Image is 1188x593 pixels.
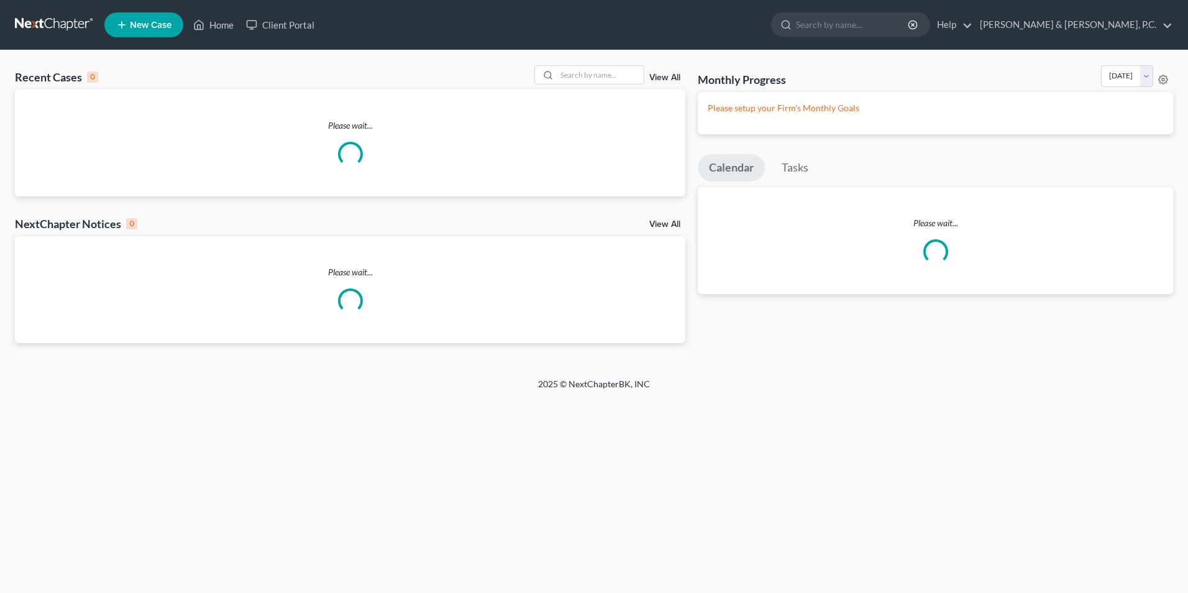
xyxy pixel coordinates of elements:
[87,71,98,83] div: 0
[15,266,685,278] p: Please wait...
[698,154,765,182] a: Calendar
[974,14,1172,36] a: [PERSON_NAME] & [PERSON_NAME], P.C.
[649,220,680,229] a: View All
[796,13,910,36] input: Search by name...
[649,73,680,82] a: View All
[708,102,1163,114] p: Please setup your Firm's Monthly Goals
[770,154,820,182] a: Tasks
[931,14,972,36] a: Help
[698,217,1173,229] p: Please wait...
[187,14,240,36] a: Home
[15,119,685,132] p: Please wait...
[240,378,948,400] div: 2025 © NextChapterBK, INC
[126,218,137,229] div: 0
[240,14,321,36] a: Client Portal
[698,72,786,87] h3: Monthly Progress
[557,66,644,84] input: Search by name...
[15,216,137,231] div: NextChapter Notices
[130,21,171,30] span: New Case
[15,70,98,85] div: Recent Cases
